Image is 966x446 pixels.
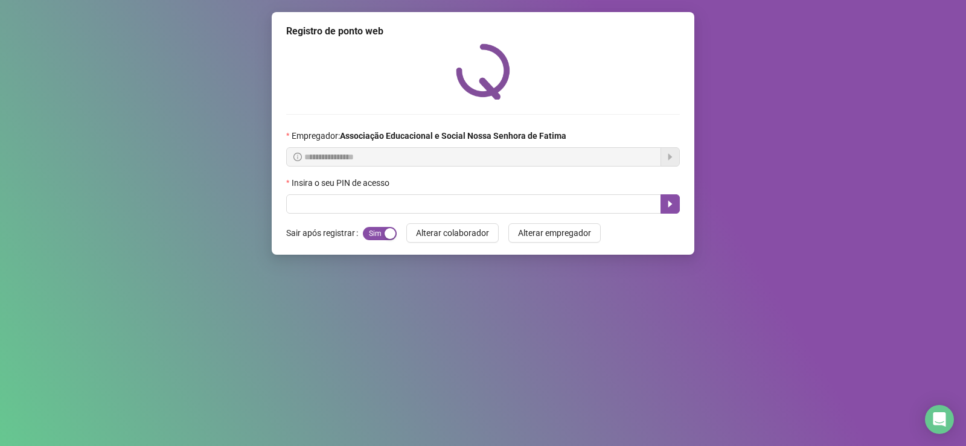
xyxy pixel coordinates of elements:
[340,131,566,141] strong: Associação Educacional e Social Nossa Senhora de Fatima
[293,153,302,161] span: info-circle
[518,226,591,240] span: Alterar empregador
[286,24,680,39] div: Registro de ponto web
[286,176,397,190] label: Insira o seu PIN de acesso
[286,223,363,243] label: Sair após registrar
[456,43,510,100] img: QRPoint
[292,129,566,142] span: Empregador :
[925,405,954,434] div: Open Intercom Messenger
[665,199,675,209] span: caret-right
[406,223,499,243] button: Alterar colaborador
[508,223,601,243] button: Alterar empregador
[416,226,489,240] span: Alterar colaborador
